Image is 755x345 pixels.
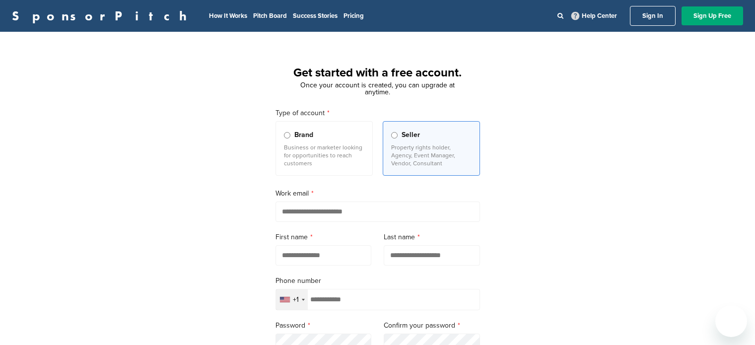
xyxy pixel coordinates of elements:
a: Success Stories [293,12,338,20]
a: Help Center [569,10,619,22]
p: Business or marketer looking for opportunities to reach customers [284,143,364,167]
p: Property rights holder, Agency, Event Manager, Vendor, Consultant [391,143,472,167]
label: Last name [384,232,480,243]
span: Once your account is created, you can upgrade at anytime. [300,81,455,96]
label: Password [275,320,372,331]
input: Brand Business or marketer looking for opportunities to reach customers [284,132,290,138]
span: Brand [294,130,313,140]
a: Sign Up Free [682,6,743,25]
h1: Get started with a free account. [264,64,492,82]
a: How It Works [209,12,247,20]
label: Phone number [275,276,480,286]
label: Work email [275,188,480,199]
a: Pitch Board [253,12,287,20]
a: SponsorPitch [12,9,193,22]
label: First name [275,232,372,243]
input: Seller Property rights holder, Agency, Event Manager, Vendor, Consultant [391,132,398,138]
label: Confirm your password [384,320,480,331]
a: Sign In [630,6,676,26]
span: Seller [402,130,420,140]
div: +1 [293,296,299,303]
a: Pricing [343,12,364,20]
label: Type of account [275,108,480,119]
div: Selected country [276,289,308,310]
iframe: Button to launch messaging window [715,305,747,337]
